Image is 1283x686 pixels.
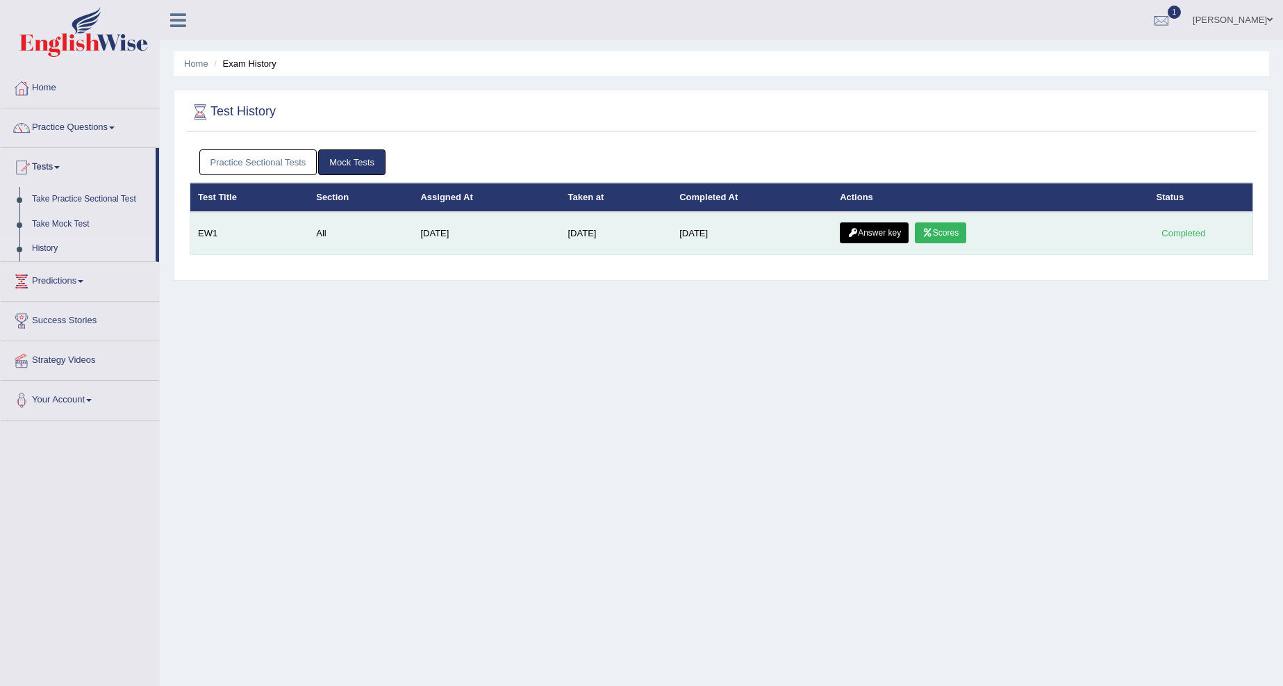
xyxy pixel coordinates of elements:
a: History [26,236,156,261]
div: Completed [1157,226,1211,240]
td: [DATE] [672,212,832,255]
th: Completed At [672,183,832,212]
a: Take Mock Test [26,212,156,237]
th: Actions [832,183,1148,212]
a: Success Stories [1,302,159,336]
td: EW1 [190,212,309,255]
td: [DATE] [413,212,560,255]
a: Home [184,58,208,69]
a: Strategy Videos [1,341,159,376]
a: Practice Sectional Tests [199,149,317,175]
a: Answer key [840,222,909,243]
a: Tests [1,148,156,183]
h2: Test History [190,101,276,122]
th: Status [1149,183,1253,212]
a: Scores [915,222,966,243]
td: [DATE] [561,212,672,255]
a: Take Practice Sectional Test [26,187,156,212]
a: Your Account [1,381,159,416]
th: Section [308,183,413,212]
a: Mock Tests [318,149,386,175]
th: Test Title [190,183,309,212]
a: Practice Questions [1,108,159,143]
li: Exam History [210,57,276,70]
span: 1 [1168,6,1182,19]
td: All [308,212,413,255]
a: Predictions [1,262,159,297]
th: Assigned At [413,183,560,212]
th: Taken at [561,183,672,212]
a: Home [1,69,159,104]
